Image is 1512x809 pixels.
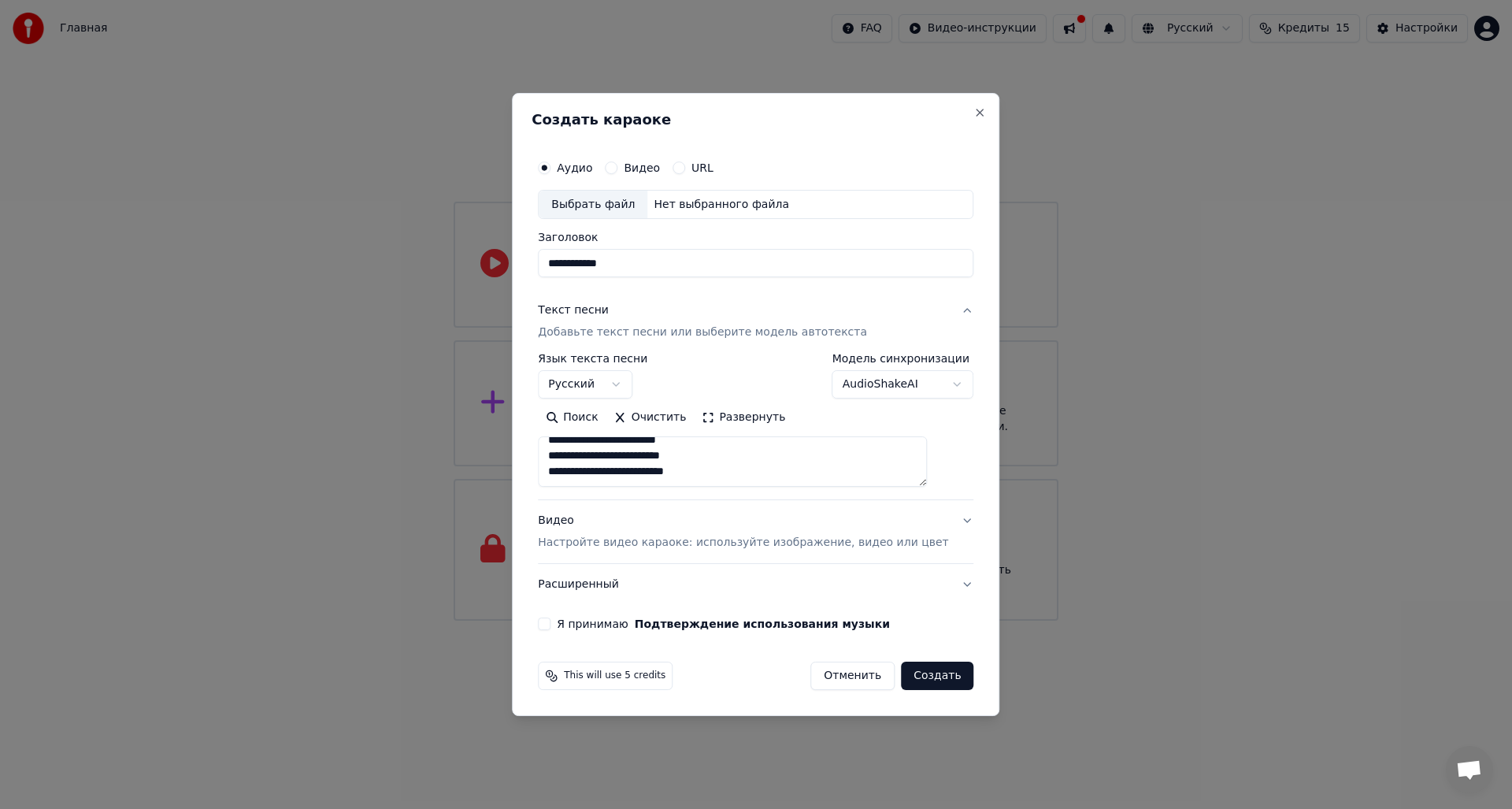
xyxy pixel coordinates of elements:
[538,535,948,551] p: Настройте видео караоке: используйте изображение, видео или цвет
[538,354,973,500] div: Текст песниДобавьте текст песни или выберите модель автотекста
[538,325,867,341] p: Добавьте текст песни или выберите модель автотекста
[564,670,665,682] span: This will use 5 credits
[538,501,973,564] button: ВидеоНастройте видео караоке: используйте изображение, видео или цвет
[538,564,973,605] button: Расширенный
[557,618,890,629] label: Я принимаю
[538,514,948,551] div: Видео
[606,406,695,431] button: Очистить
[538,406,606,431] button: Поиск
[539,191,647,219] div: Выбрать файл
[557,162,592,173] label: Аудио
[624,162,660,173] label: Видео
[635,618,890,629] button: Я принимаю
[538,291,973,354] button: Текст песниДобавьте текст песни или выберите модель автотекста
[538,232,973,243] label: Заголовок
[901,662,973,690] button: Создать
[532,113,980,127] h2: Создать караоке
[694,406,793,431] button: Развернуть
[538,354,647,365] label: Язык текста песни
[647,197,795,213] div: Нет выбранного файла
[810,662,895,690] button: Отменить
[832,354,974,365] label: Модель синхронизации
[691,162,713,173] label: URL
[538,303,609,319] div: Текст песни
